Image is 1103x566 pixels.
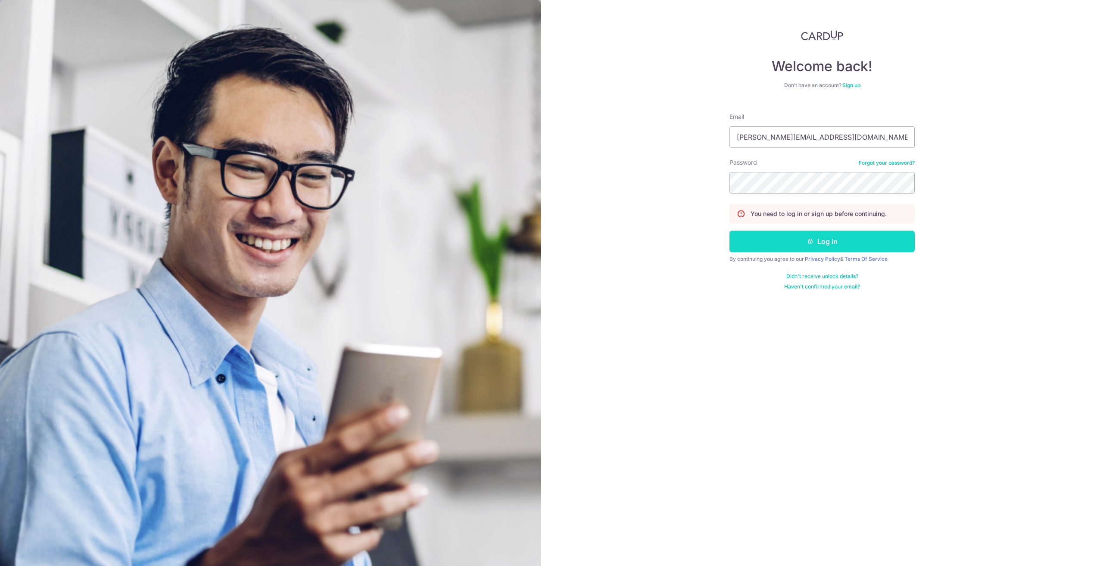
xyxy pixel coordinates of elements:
[729,82,915,89] div: Don’t have an account?
[729,231,915,252] button: Log in
[805,256,840,262] a: Privacy Policy
[751,210,887,218] p: You need to log in or sign up before continuing.
[729,126,915,148] input: Enter your Email
[842,82,860,88] a: Sign up
[844,256,888,262] a: Terms Of Service
[784,283,860,290] a: Haven't confirmed your email?
[729,158,757,167] label: Password
[729,58,915,75] h4: Welcome back!
[729,256,915,263] div: By continuing you agree to our &
[729,113,744,121] label: Email
[786,273,858,280] a: Didn't receive unlock details?
[801,30,843,41] img: CardUp Logo
[859,159,915,166] a: Forgot your password?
